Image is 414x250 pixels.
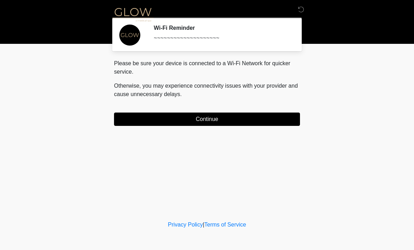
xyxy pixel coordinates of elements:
[180,91,182,97] span: .
[168,222,203,228] a: Privacy Policy
[114,59,300,76] p: Please be sure your device is connected to a Wi-Fi Network for quicker service.
[107,5,159,23] img: Glow Medical Spa Logo
[114,113,300,126] button: Continue
[203,222,204,228] a: |
[154,34,289,42] div: ~~~~~~~~~~~~~~~~~~~~
[119,25,140,46] img: Agent Avatar
[204,222,246,228] a: Terms of Service
[114,82,300,99] p: Otherwise, you may experience connectivity issues with your provider and cause unnecessary delays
